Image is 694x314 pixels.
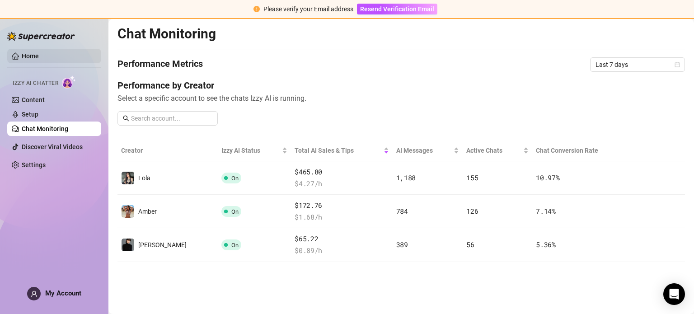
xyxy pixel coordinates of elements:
[117,93,685,104] span: Select a specific account to see the chats Izzy AI is running.
[536,240,556,249] span: 5.36 %
[22,161,46,169] a: Settings
[295,200,389,211] span: $172.76
[295,178,389,189] span: $ 4.27 /h
[463,140,532,161] th: Active Chats
[396,240,408,249] span: 389
[466,206,478,216] span: 126
[231,242,239,248] span: On
[396,173,416,182] span: 1,188
[22,96,45,103] a: Content
[253,6,260,12] span: exclamation-circle
[396,145,452,155] span: AI Messages
[466,173,478,182] span: 155
[122,239,134,251] img: Camille
[466,145,521,155] span: Active Chats
[138,174,150,182] span: Lola
[295,167,389,178] span: $465.80
[122,172,134,184] img: Lola
[117,140,218,161] th: Creator
[675,62,680,67] span: calendar
[231,175,239,182] span: On
[218,140,291,161] th: Izzy AI Status
[62,75,76,89] img: AI Chatter
[22,111,38,118] a: Setup
[295,245,389,256] span: $ 0.89 /h
[263,4,353,14] div: Please verify your Email address
[123,115,129,122] span: search
[122,205,134,218] img: Amber
[117,25,216,42] h2: Chat Monitoring
[393,140,463,161] th: AI Messages
[231,208,239,215] span: On
[31,291,38,297] span: user
[596,58,680,71] span: Last 7 days
[22,125,68,132] a: Chat Monitoring
[295,145,381,155] span: Total AI Sales & Tips
[221,145,280,155] span: Izzy AI Status
[357,4,437,14] button: Resend Verification Email
[295,234,389,244] span: $65.22
[7,32,75,41] img: logo-BBDzfeDw.svg
[291,140,392,161] th: Total AI Sales & Tips
[295,212,389,223] span: $ 1.68 /h
[22,143,83,150] a: Discover Viral Videos
[117,79,685,92] h4: Performance by Creator
[466,240,474,249] span: 56
[138,208,157,215] span: Amber
[360,5,434,13] span: Resend Verification Email
[396,206,408,216] span: 784
[532,140,628,161] th: Chat Conversion Rate
[536,206,556,216] span: 7.14 %
[131,113,212,123] input: Search account...
[13,79,58,88] span: Izzy AI Chatter
[138,241,187,248] span: [PERSON_NAME]
[663,283,685,305] div: Open Intercom Messenger
[22,52,39,60] a: Home
[536,173,559,182] span: 10.97 %
[45,289,81,297] span: My Account
[117,57,203,72] h4: Performance Metrics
